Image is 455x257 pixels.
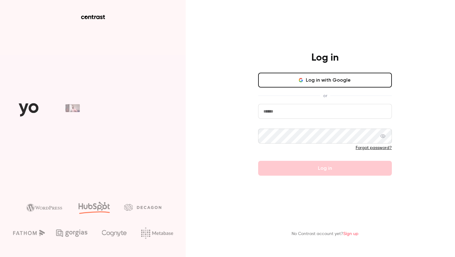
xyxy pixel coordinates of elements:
span: or [320,92,330,99]
h4: Log in [311,52,339,64]
a: Sign up [343,232,358,236]
p: No Contrast account yet? [292,231,358,237]
img: decagon [124,204,161,211]
button: Log in with Google [258,73,392,88]
a: Forgot password? [356,146,392,150]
